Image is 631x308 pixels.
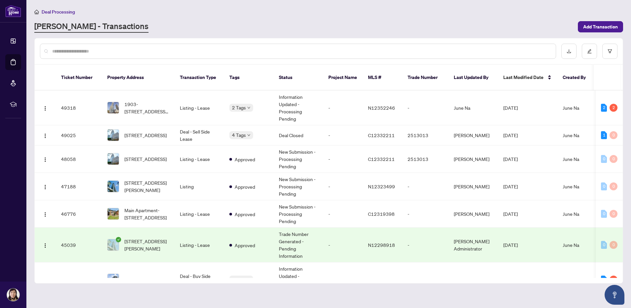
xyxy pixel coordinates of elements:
span: June Na [563,242,579,248]
td: 49318 [56,91,102,125]
td: [PERSON_NAME] [448,145,498,173]
td: - [323,200,363,228]
td: - [323,173,363,200]
td: [PERSON_NAME] Administrator [448,228,498,262]
img: thumbnail-img [108,181,119,192]
td: Listing - Lease [175,145,224,173]
td: 46776 [56,200,102,228]
td: [PERSON_NAME] [448,173,498,200]
img: Logo [43,243,48,248]
td: New Submission - Processing Pending [274,200,323,228]
span: June Na [563,105,579,111]
button: Logo [40,130,50,140]
span: [DATE] [503,277,518,283]
div: 0 [601,241,607,249]
td: - [323,125,363,145]
span: June Na [563,183,579,189]
td: Trade Number Generated - Pending Information [274,228,323,262]
span: [STREET_ADDRESS] [124,155,167,163]
span: down [247,134,250,137]
td: Listing [175,173,224,200]
td: Listing - Lease [175,91,224,125]
img: thumbnail-img [108,153,119,165]
div: 0 [610,241,617,249]
span: check-circle [116,237,121,242]
img: Logo [43,278,48,283]
span: Approved [235,183,255,190]
span: download [567,49,571,54]
span: C12332211 [368,156,395,162]
th: Property Address [102,65,175,91]
td: - [323,91,363,125]
button: edit [582,44,597,59]
div: 0 [610,182,617,190]
img: thumbnail-img [108,102,119,113]
td: - [323,262,363,297]
th: Last Updated By [448,65,498,91]
td: [PERSON_NAME] [448,125,498,145]
div: 0 [610,131,617,139]
td: 2513013 [402,125,448,145]
span: Last Modified Date [503,74,544,81]
div: 3 [601,276,607,284]
span: Main Apartment-[STREET_ADDRESS] [124,207,169,221]
td: 48058 [56,145,102,173]
td: Listing - Lease [175,228,224,262]
span: C12332211 [368,132,395,138]
td: Information Updated - Processing Pending [274,262,323,297]
span: home [34,10,39,14]
span: 1903-[STREET_ADDRESS][PERSON_NAME] [124,100,169,115]
img: Logo [43,157,48,162]
span: Deal Processing [42,9,75,15]
span: 2 Tags [232,276,246,283]
td: - [402,200,448,228]
th: Trade Number [402,65,448,91]
td: 49025 [56,125,102,145]
span: edit [587,49,592,54]
span: down [247,106,250,109]
td: Listing - Lease [175,200,224,228]
th: Project Name [323,65,363,91]
td: Deal - Buy Side Sale [175,262,224,297]
td: - [402,91,448,125]
span: N12298918 [368,242,395,248]
td: 45039 [56,228,102,262]
span: W12179810 [368,277,396,283]
img: Logo [43,184,48,190]
span: Approved [235,242,255,249]
span: [DATE] [503,183,518,189]
td: New Submission - Processing Pending [274,145,323,173]
td: Deal Closed [274,125,323,145]
th: Status [274,65,323,91]
button: Open asap [605,285,624,305]
button: Add Transaction [578,21,623,32]
td: - [402,228,448,262]
th: Created By [557,65,597,91]
span: June Na [563,211,579,217]
div: 0 [601,182,607,190]
span: 4 Tags [232,131,246,139]
span: N12352246 [368,105,395,111]
td: 47188 [56,173,102,200]
span: [STREET_ADDRESS] [124,132,167,139]
div: 0 [610,210,617,218]
img: thumbnail-img [108,239,119,250]
td: 42466 [56,262,102,297]
img: thumbnail-img [108,274,119,285]
td: - [402,173,448,200]
span: C12319398 [368,211,395,217]
span: June Na [563,156,579,162]
img: thumbnail-img [108,208,119,219]
span: [DATE] [503,156,518,162]
td: [PERSON_NAME] [448,200,498,228]
span: [STREET_ADDRESS][PERSON_NAME] [124,179,169,194]
button: Logo [40,274,50,285]
button: Logo [40,209,50,219]
span: 2 Tags [232,104,246,111]
span: Approved [235,211,255,218]
span: [STREET_ADDRESS][PERSON_NAME] [124,238,169,252]
span: [STREET_ADDRESS] [124,276,167,283]
td: June Na [448,262,498,297]
button: Logo [40,154,50,164]
button: download [561,44,577,59]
